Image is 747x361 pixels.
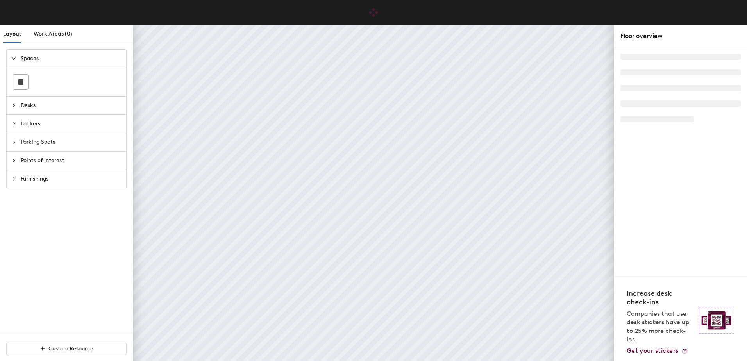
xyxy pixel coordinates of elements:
a: Get your stickers [627,347,688,355]
h4: Increase desk check-ins [627,289,694,306]
span: Get your stickers [627,347,678,354]
span: Spaces [21,50,122,68]
span: expanded [11,56,16,61]
span: Parking Spots [21,133,122,151]
span: collapsed [11,122,16,126]
button: Custom Resource [6,343,127,355]
span: Lockers [21,115,122,133]
div: Floor overview [620,31,741,41]
span: collapsed [11,177,16,181]
span: Points of Interest [21,152,122,170]
span: collapsed [11,140,16,145]
span: Furnishings [21,170,122,188]
span: collapsed [11,158,16,163]
p: Companies that use desk stickers have up to 25% more check-ins. [627,309,694,344]
img: Sticker logo [699,307,734,334]
span: Layout [3,30,21,37]
span: collapsed [11,103,16,108]
span: Custom Resource [48,345,93,352]
span: Desks [21,97,122,114]
span: Work Areas (0) [34,30,72,37]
